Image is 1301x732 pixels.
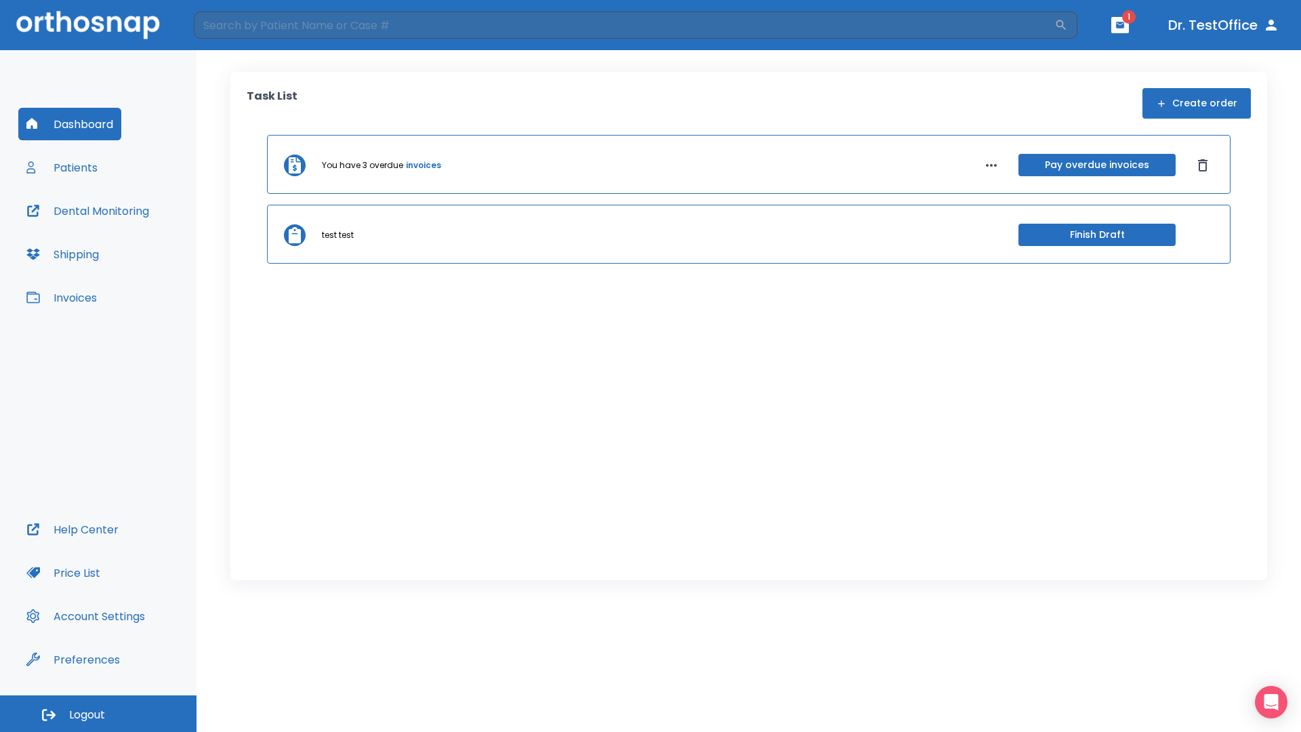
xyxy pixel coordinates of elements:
span: 1 [1122,10,1136,24]
button: Account Settings [18,600,153,632]
button: Invoices [18,281,105,314]
button: Dismiss [1192,155,1214,176]
span: Logout [69,708,105,723]
button: Dashboard [18,108,121,140]
button: Dr. TestOffice [1163,13,1285,37]
p: test test [322,229,354,241]
p: You have 3 overdue [322,159,403,171]
a: invoices [406,159,441,171]
button: Patients [18,151,106,184]
button: Dental Monitoring [18,195,157,227]
input: Search by Patient Name or Case # [194,12,1054,39]
button: Create order [1142,88,1251,119]
button: Finish Draft [1018,224,1176,246]
button: Preferences [18,643,128,676]
button: Price List [18,556,108,589]
button: Help Center [18,513,127,546]
div: Open Intercom Messenger [1255,686,1287,718]
button: Shipping [18,238,107,270]
p: Task List [247,88,297,119]
button: Pay overdue invoices [1018,154,1176,176]
img: Orthosnap [16,11,160,39]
